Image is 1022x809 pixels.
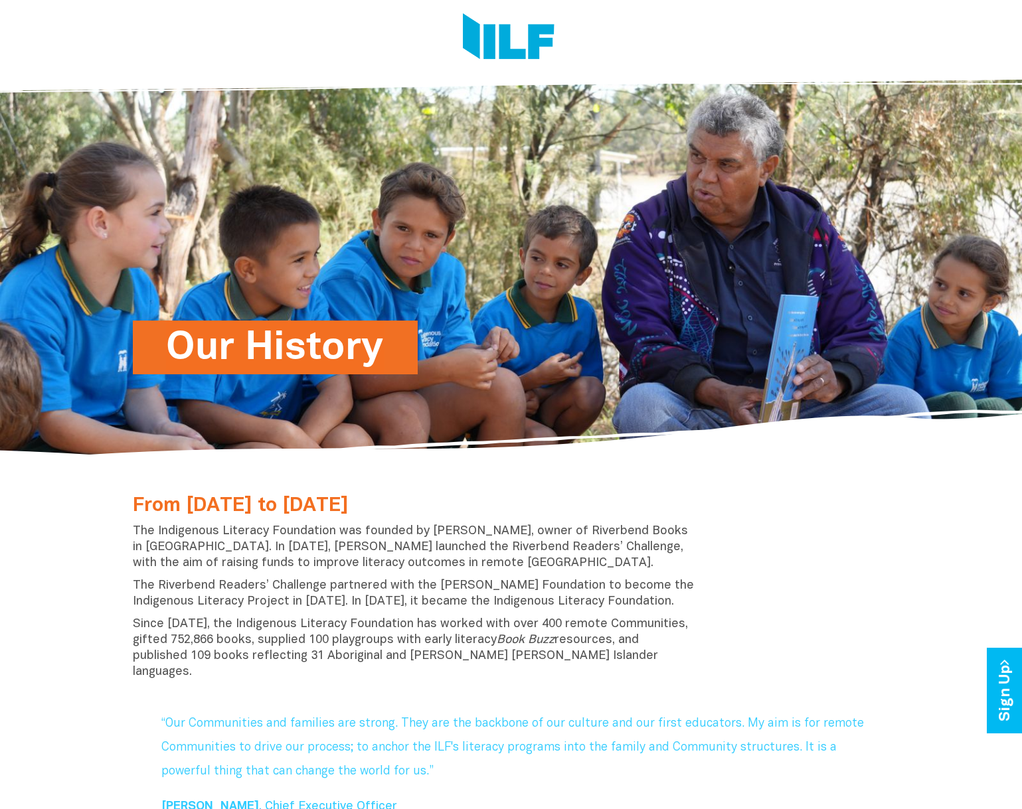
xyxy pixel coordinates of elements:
[463,13,554,63] img: Logo
[497,634,554,646] i: Book Buzz
[133,495,696,517] h2: From [DATE] to [DATE]
[161,718,864,777] span: “Our Communities and families are strong. They are the backbone of our culture and our first educ...
[133,524,696,571] p: The Indigenous Literacy Foundation was founded by [PERSON_NAME], owner of Riverbend Books in [GEO...
[133,617,696,680] p: Since [DATE], the Indigenous Literacy Foundation has worked with over 400 remote Communities, gif...
[166,321,384,374] h1: Our History
[133,578,696,610] p: The Riverbend Readers’ Challenge partnered with the [PERSON_NAME] Foundation to become the Indige...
